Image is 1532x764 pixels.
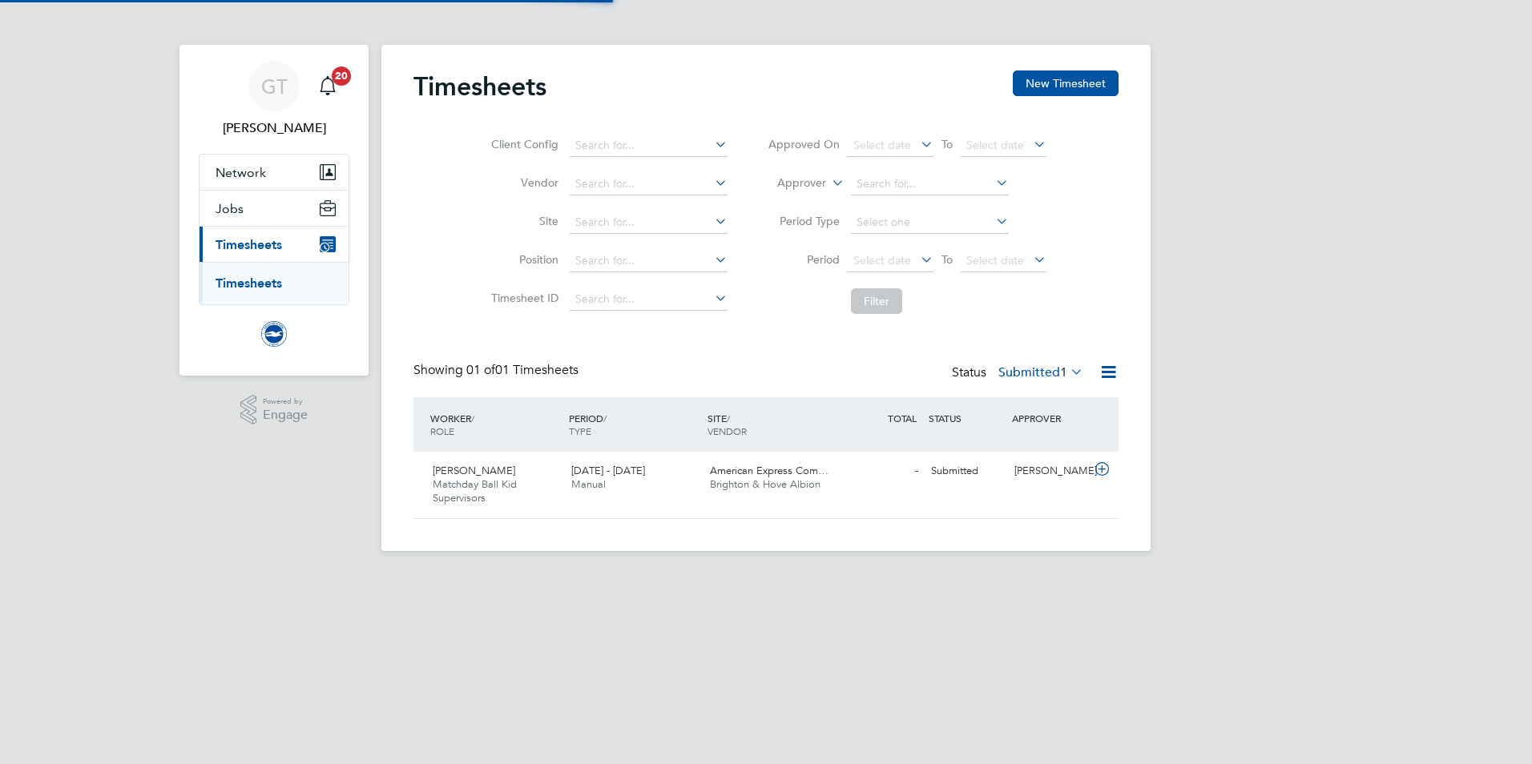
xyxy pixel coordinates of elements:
h2: Timesheets [413,70,546,103]
button: Jobs [200,191,349,226]
label: Period [768,252,840,267]
label: Site [486,214,558,228]
span: / [727,412,730,424]
span: 01 Timesheets [466,362,579,378]
label: Timesheet ID [486,291,558,305]
input: Search for... [570,250,728,272]
span: Manual [571,477,606,491]
div: PERIOD [565,404,704,445]
label: Approved On [768,137,840,151]
span: Brighton & Hove Albion [710,477,820,491]
nav: Main navigation [179,45,369,376]
div: STATUS [925,404,1008,432]
div: Showing [413,362,582,379]
span: Network [216,165,266,180]
div: APPROVER [1008,404,1091,432]
label: Position [486,252,558,267]
div: WORKER [426,404,565,445]
span: 01 of [466,362,495,378]
a: Powered byEngage [240,395,308,425]
span: To [937,249,957,270]
label: Approver [754,175,826,191]
span: ROLE [430,424,454,437]
span: To [937,134,957,155]
a: Timesheets [216,275,282,291]
a: Go to home page [199,321,349,347]
span: [PERSON_NAME] [433,464,515,477]
span: TYPE [569,424,591,437]
div: Status [952,362,1087,384]
img: brightonandhovealbion-logo-retina.png [261,321,287,347]
span: Jobs [216,201,244,216]
span: / [471,412,474,424]
span: American Express Com… [710,464,828,477]
span: Powered by [263,395,308,408]
input: Search for... [570,211,728,234]
input: Search for... [851,173,1009,195]
input: Search for... [570,135,728,157]
span: Engage [263,408,308,422]
span: [DATE] - [DATE] [571,464,645,477]
span: George Taylor [199,119,349,138]
input: Select one [851,211,1009,234]
input: Search for... [570,288,728,311]
div: SITE [704,404,842,445]
div: Submitted [925,458,1008,485]
button: Network [200,155,349,190]
span: Select date [966,253,1024,267]
a: GT[PERSON_NAME] [199,61,349,138]
a: 20 [312,61,344,112]
div: Timesheets [200,262,349,304]
span: GT [261,76,288,97]
span: Matchday Ball Kid Supervisors [433,477,517,505]
button: New Timesheet [1013,70,1119,96]
input: Search for... [570,173,728,195]
label: Client Config [486,137,558,151]
div: [PERSON_NAME] [1008,458,1091,485]
span: Select date [853,253,911,267]
span: Select date [966,138,1024,152]
button: Timesheets [200,227,349,262]
div: - [841,458,925,485]
button: Filter [851,288,902,314]
span: VENDOR [708,424,747,437]
span: TOTAL [888,412,917,424]
label: Submitted [998,364,1083,380]
span: 1 [1060,364,1067,380]
label: Period Type [768,214,840,228]
label: Vendor [486,175,558,190]
span: Select date [853,138,911,152]
span: 20 [332,66,351,86]
span: / [603,412,607,424]
span: Timesheets [216,237,282,252]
